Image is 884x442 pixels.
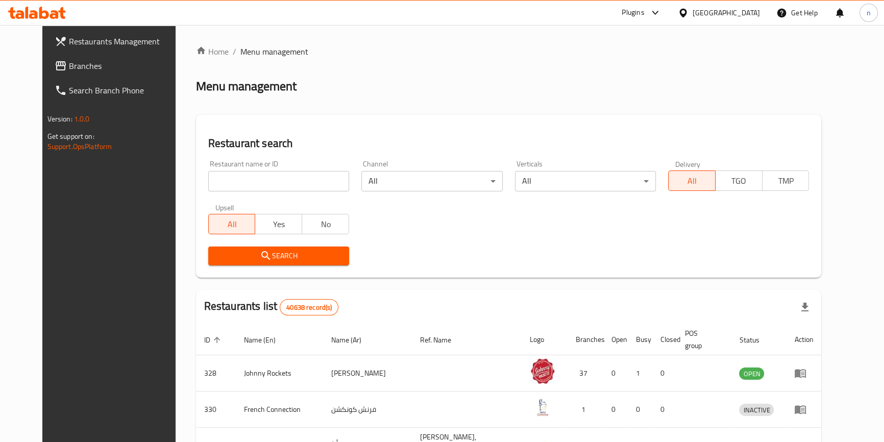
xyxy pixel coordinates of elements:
li: / [233,45,236,58]
img: Johnny Rockets [530,358,555,384]
span: Search [216,250,341,262]
label: Delivery [675,160,701,167]
span: Name (Ar) [331,334,375,346]
button: Yes [255,214,302,234]
a: Search Branch Phone [46,78,190,103]
td: 328 [196,355,236,391]
span: 40638 record(s) [280,303,338,312]
input: Search for restaurant name or ID.. [208,171,349,191]
span: Yes [259,217,298,232]
td: 1 [628,355,652,391]
span: POS group [685,327,719,352]
th: Branches [568,324,603,355]
td: 37 [568,355,603,391]
td: 0 [652,355,677,391]
nav: breadcrumb [196,45,822,58]
label: Upsell [215,204,234,211]
span: Menu management [240,45,308,58]
td: 330 [196,391,236,428]
span: Ref. Name [420,334,464,346]
div: All [515,171,656,191]
a: Branches [46,54,190,78]
div: All [361,171,502,191]
td: 0 [603,391,628,428]
td: Johnny Rockets [236,355,324,391]
span: TMP [767,174,805,188]
button: Search [208,247,349,265]
span: Get support on: [47,130,94,143]
th: Busy [628,324,652,355]
h2: Menu management [196,78,297,94]
h2: Restaurant search [208,136,809,151]
div: Menu [794,403,813,415]
span: ID [204,334,224,346]
td: 0 [628,391,652,428]
span: n [867,7,871,18]
th: Open [603,324,628,355]
span: No [306,217,345,232]
span: Search Branch Phone [69,84,182,96]
div: Plugins [622,7,644,19]
button: All [668,170,716,191]
th: Closed [652,324,677,355]
td: 0 [652,391,677,428]
div: Total records count [280,299,338,315]
span: OPEN [739,368,764,380]
td: 0 [603,355,628,391]
span: All [213,217,252,232]
div: OPEN [739,367,764,380]
td: [PERSON_NAME] [323,355,412,391]
img: French Connection [530,395,555,420]
td: French Connection [236,391,324,428]
span: Version: [47,112,72,126]
button: No [302,214,349,234]
a: Restaurants Management [46,29,190,54]
span: Status [739,334,772,346]
td: 1 [568,391,603,428]
button: TGO [715,170,763,191]
a: Support.OpsPlatform [47,140,112,153]
span: Name (En) [244,334,289,346]
button: TMP [762,170,809,191]
div: Menu [794,367,813,379]
span: Branches [69,60,182,72]
th: Action [786,324,821,355]
span: All [673,174,711,188]
button: All [208,214,256,234]
span: 1.0.0 [74,112,90,126]
h2: Restaurants list [204,299,339,315]
span: Restaurants Management [69,35,182,47]
span: TGO [720,174,758,188]
div: Export file [793,295,817,320]
a: Home [196,45,229,58]
span: INACTIVE [739,404,774,416]
th: Logo [522,324,568,355]
div: [GEOGRAPHIC_DATA] [693,7,760,18]
td: فرنش كونكشن [323,391,412,428]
